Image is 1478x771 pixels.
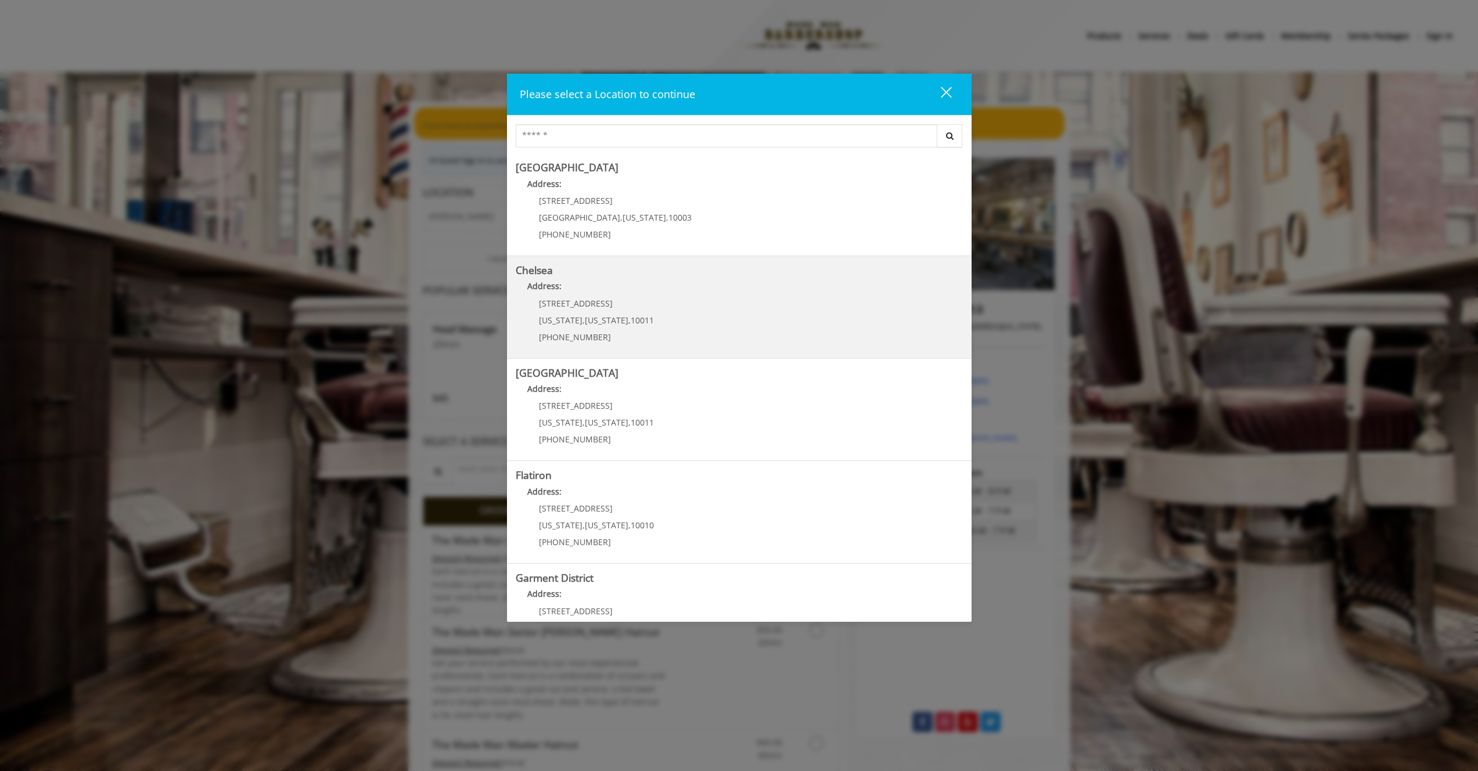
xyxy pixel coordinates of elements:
b: Address: [527,383,562,394]
span: [US_STATE] [585,417,628,428]
button: close dialog [919,82,959,106]
span: , [628,520,631,531]
b: Address: [527,280,562,291]
b: Address: [527,486,562,497]
span: , [582,520,585,531]
span: , [666,212,668,223]
span: 10010 [631,520,654,531]
b: Chelsea [516,263,553,277]
span: [US_STATE] [623,212,666,223]
span: , [582,417,585,428]
span: [STREET_ADDRESS] [539,606,613,617]
b: Garment District [516,571,594,585]
span: [US_STATE] [585,520,628,531]
span: [GEOGRAPHIC_DATA] [539,212,620,223]
b: Address: [527,588,562,599]
span: [STREET_ADDRESS] [539,195,613,206]
span: 10011 [631,417,654,428]
span: [US_STATE] [539,417,582,428]
span: , [582,315,585,326]
span: [STREET_ADDRESS] [539,503,613,514]
b: Flatiron [516,468,552,482]
b: Address: [527,178,562,189]
span: , [620,212,623,223]
span: [STREET_ADDRESS] [539,298,613,309]
span: [PHONE_NUMBER] [539,229,611,240]
span: [PHONE_NUMBER] [539,536,611,547]
div: Center Select [516,124,963,153]
span: [US_STATE] [585,315,628,326]
span: , [628,417,631,428]
b: [GEOGRAPHIC_DATA] [516,160,618,174]
span: , [628,315,631,326]
span: Please select a Location to continue [520,87,695,101]
span: [US_STATE] [539,315,582,326]
i: Search button [943,132,956,140]
span: [US_STATE] [539,520,582,531]
span: 10003 [668,212,692,223]
span: [STREET_ADDRESS] [539,400,613,411]
b: [GEOGRAPHIC_DATA] [516,366,618,380]
div: close dialog [927,86,951,103]
span: [PHONE_NUMBER] [539,332,611,343]
span: 10011 [631,315,654,326]
span: [PHONE_NUMBER] [539,434,611,445]
input: Search Center [516,124,937,147]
